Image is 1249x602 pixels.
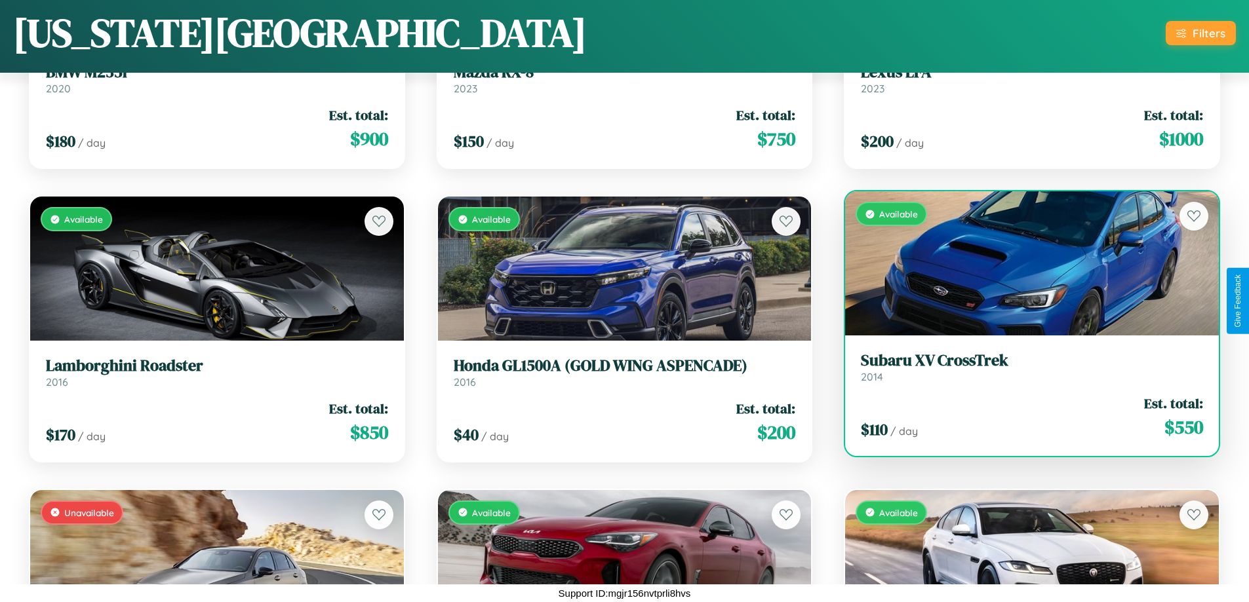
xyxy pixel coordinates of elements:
[861,370,883,383] span: 2014
[13,6,587,60] h1: [US_STATE][GEOGRAPHIC_DATA]
[481,430,509,443] span: / day
[472,214,511,225] span: Available
[1233,274,1242,328] div: Give Feedback
[454,63,796,82] h3: Mazda RX-8
[454,356,796,388] a: Honda GL1500A (GOLD WING ASPENCADE)2016
[1166,21,1236,45] button: Filters
[454,356,796,375] h3: Honda GL1500A (GOLD WING ASPENCADE)
[861,82,884,95] span: 2023
[896,136,924,149] span: / day
[454,130,484,152] span: $ 150
[46,356,388,388] a: Lamborghini Roadster2016
[861,63,1203,95] a: Lexus LFA2023
[1193,26,1225,40] div: Filters
[46,424,75,445] span: $ 170
[861,351,1203,383] a: Subaru XV CrossTrek2014
[350,126,388,152] span: $ 900
[472,507,511,518] span: Available
[861,63,1203,82] h3: Lexus LFA
[736,399,795,418] span: Est. total:
[454,424,479,445] span: $ 40
[46,130,75,152] span: $ 180
[879,208,918,219] span: Available
[78,430,106,443] span: / day
[861,130,894,152] span: $ 200
[879,507,918,518] span: Available
[757,419,795,445] span: $ 200
[64,214,103,225] span: Available
[46,82,71,95] span: 2020
[46,63,388,82] h3: BMW M235i
[1144,394,1203,413] span: Est. total:
[454,375,476,388] span: 2016
[350,419,388,445] span: $ 850
[46,63,388,95] a: BMW M235i2020
[1164,414,1203,440] span: $ 550
[861,351,1203,370] h3: Subaru XV CrossTrek
[1144,105,1203,124] span: Est. total:
[78,136,106,149] span: / day
[861,419,888,440] span: $ 110
[486,136,514,149] span: / day
[890,424,918,438] span: / day
[64,507,114,518] span: Unavailable
[46,356,388,375] h3: Lamborghini Roadster
[559,584,691,602] p: Support ID: mgjr156nvtprli8hvs
[454,82,477,95] span: 2023
[329,399,388,418] span: Est. total:
[46,375,68,388] span: 2016
[329,105,388,124] span: Est. total:
[757,126,795,152] span: $ 750
[1159,126,1203,152] span: $ 1000
[454,63,796,95] a: Mazda RX-82023
[736,105,795,124] span: Est. total:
